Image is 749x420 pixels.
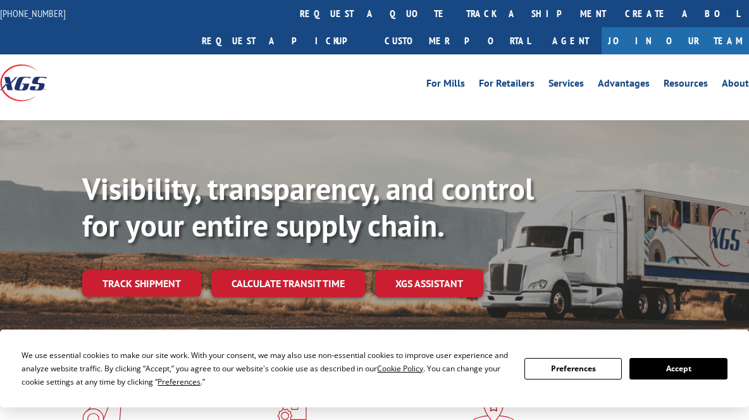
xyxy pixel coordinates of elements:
a: XGS ASSISTANT [375,270,483,297]
a: For Retailers [479,78,535,92]
a: Agent [540,27,602,54]
b: Visibility, transparency, and control for your entire supply chain. [82,169,534,245]
a: Request a pickup [192,27,375,54]
a: Advantages [598,78,650,92]
a: Resources [664,78,708,92]
a: Join Our Team [602,27,749,54]
a: For Mills [426,78,465,92]
span: Preferences [158,376,201,387]
div: We use essential cookies to make our site work. With your consent, we may also use non-essential ... [22,349,509,388]
a: Customer Portal [375,27,540,54]
a: Track shipment [82,270,201,297]
button: Accept [629,358,727,380]
a: Services [548,78,584,92]
a: About [722,78,749,92]
span: Cookie Policy [377,363,423,374]
a: Calculate transit time [211,270,365,297]
button: Preferences [524,358,622,380]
